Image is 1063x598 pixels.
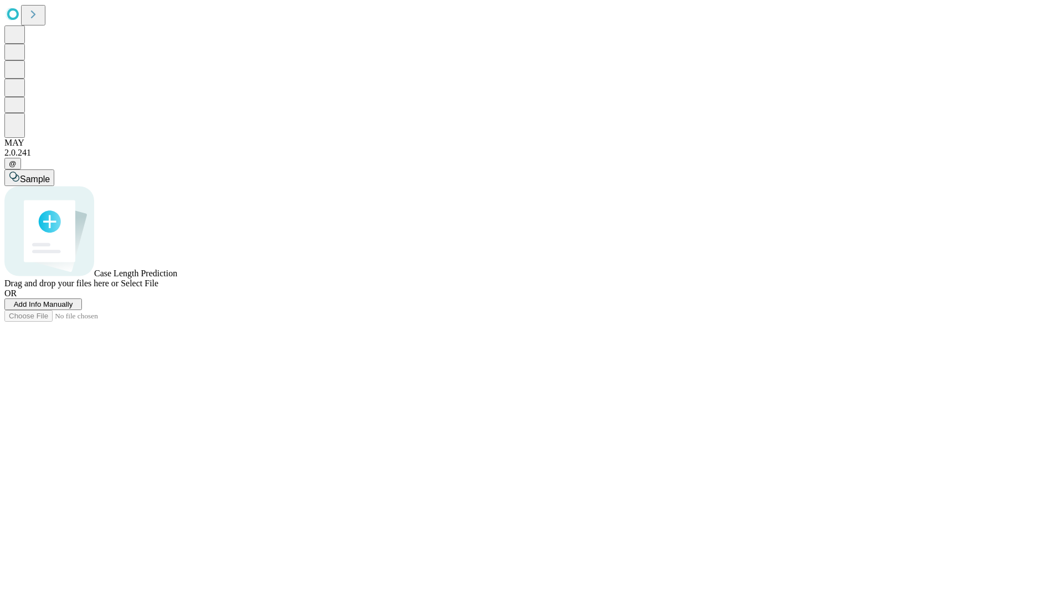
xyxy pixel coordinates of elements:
button: @ [4,158,21,169]
button: Sample [4,169,54,186]
button: Add Info Manually [4,298,82,310]
span: Drag and drop your files here or [4,279,118,288]
div: MAY [4,138,1059,148]
span: Add Info Manually [14,300,73,308]
div: 2.0.241 [4,148,1059,158]
span: OR [4,288,17,298]
span: @ [9,159,17,168]
span: Case Length Prediction [94,269,177,278]
span: Select File [121,279,158,288]
span: Sample [20,174,50,184]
